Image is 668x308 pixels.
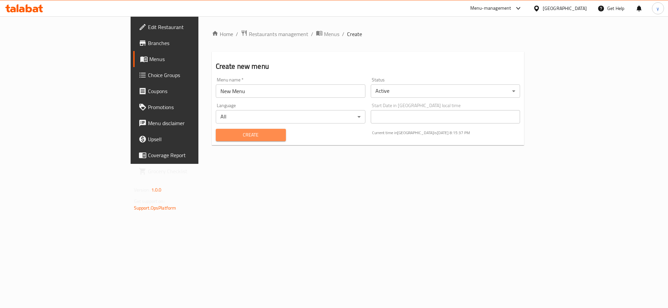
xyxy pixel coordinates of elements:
[371,84,520,98] div: Active
[134,204,176,212] a: Support.OpsPlatform
[133,19,242,35] a: Edit Restaurant
[221,131,281,139] span: Create
[133,147,242,163] a: Coverage Report
[133,131,242,147] a: Upsell
[148,39,237,47] span: Branches
[134,197,165,206] span: Get support on:
[148,103,237,111] span: Promotions
[216,129,286,141] button: Create
[133,99,242,115] a: Promotions
[324,30,339,38] span: Menus
[133,163,242,179] a: Grocery Checklist
[372,130,520,136] p: Current time in [GEOGRAPHIC_DATA] is [DATE] 8:15:37 PM
[148,135,237,143] span: Upsell
[216,110,365,123] div: All
[241,30,308,38] a: Restaurants management
[342,30,344,38] li: /
[212,30,524,38] nav: breadcrumb
[151,186,162,194] span: 1.0.0
[216,84,365,98] input: Please enter Menu name
[133,51,242,67] a: Menus
[657,5,659,12] span: y
[148,87,237,95] span: Coupons
[543,5,587,12] div: [GEOGRAPHIC_DATA]
[148,119,237,127] span: Menu disclaimer
[470,4,511,12] div: Menu-management
[316,30,339,38] a: Menus
[148,71,237,79] span: Choice Groups
[133,115,242,131] a: Menu disclaimer
[249,30,308,38] span: Restaurants management
[148,151,237,159] span: Coverage Report
[311,30,313,38] li: /
[134,186,150,194] span: Version:
[148,167,237,175] span: Grocery Checklist
[133,67,242,83] a: Choice Groups
[133,83,242,99] a: Coupons
[148,23,237,31] span: Edit Restaurant
[347,30,362,38] span: Create
[149,55,237,63] span: Menus
[133,35,242,51] a: Branches
[216,61,520,71] h2: Create new menu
